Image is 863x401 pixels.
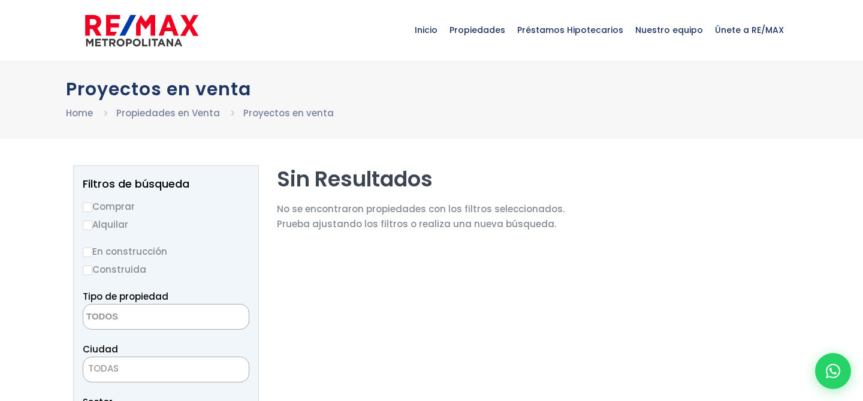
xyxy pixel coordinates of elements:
[83,248,92,257] input: En construcción
[88,362,119,375] span: TODAS
[83,343,118,355] span: Ciudad
[83,304,200,330] textarea: Search
[83,244,249,259] label: En construcción
[277,201,565,231] p: No se encontraron propiedades con los filtros seleccionados. Prueba ajustando los filtros o reali...
[277,165,565,192] h2: Sin Resultados
[83,221,92,230] input: Alquilar
[83,266,92,275] input: Construida
[511,12,629,48] span: Préstamos Hipotecarios
[83,262,249,277] label: Construida
[83,217,249,232] label: Alquilar
[66,107,93,119] a: Home
[443,12,511,48] span: Propiedades
[66,79,797,100] h1: Proyectos en venta
[116,107,220,119] a: Propiedades en Venta
[83,357,249,382] span: TODAS
[83,178,249,190] h2: Filtros de búsqueda
[83,360,249,377] span: TODAS
[709,12,790,48] span: Únete a RE/MAX
[243,105,334,120] li: Proyectos en venta
[83,199,249,214] label: Comprar
[629,12,709,48] span: Nuestro equipo
[83,203,92,212] input: Comprar
[83,290,168,303] span: Tipo de propiedad
[85,13,198,49] img: remax-metropolitana-logo
[409,12,443,48] span: Inicio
